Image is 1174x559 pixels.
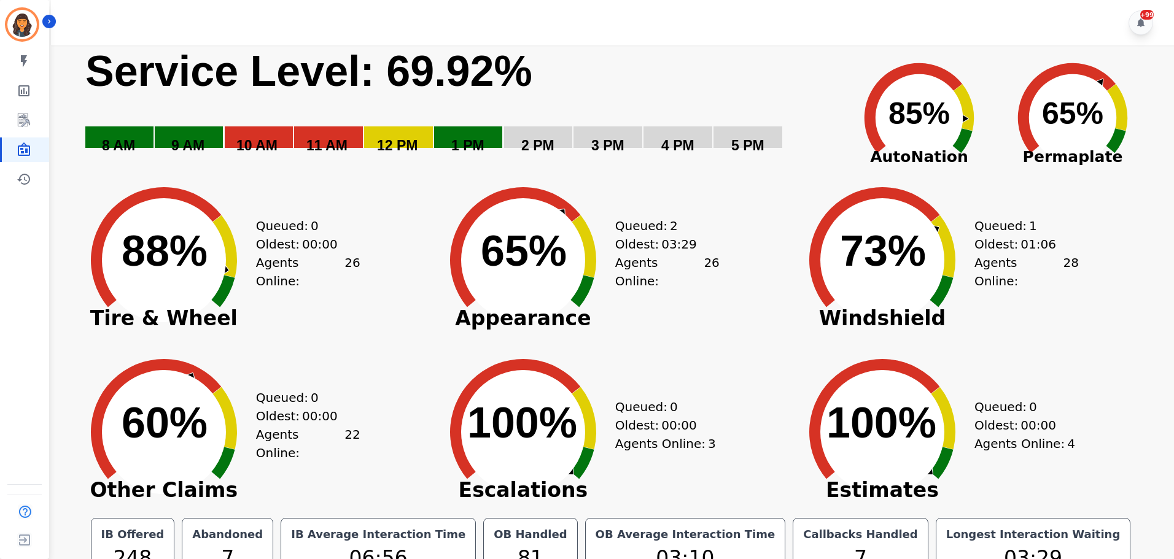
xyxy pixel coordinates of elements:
[996,145,1149,169] span: Permaplate
[790,312,974,325] span: Windshield
[72,484,256,496] span: Other Claims
[1029,217,1037,235] span: 1
[7,10,37,39] img: Bordered avatar
[1020,416,1056,434] span: 00:00
[615,398,707,416] div: Queued:
[888,96,950,131] text: 85%
[661,235,697,253] span: 03:29
[344,425,360,462] span: 22
[974,398,1067,416] div: Queued:
[615,434,720,453] div: Agents Online:
[974,253,1079,290] div: Agents Online:
[311,217,319,235] span: 0
[72,312,256,325] span: Tire & Wheel
[1020,235,1056,253] span: 01:06
[431,312,615,325] span: Appearance
[670,217,678,235] span: 2
[708,434,716,453] span: 3
[615,253,720,290] div: Agents Online:
[1067,434,1075,453] span: 4
[670,398,678,416] span: 0
[1140,10,1154,20] div: +99
[801,526,920,543] div: Callbacks Handled
[190,526,265,543] div: Abandoned
[85,47,532,95] text: Service Level: 69.92%
[256,425,360,462] div: Agents Online:
[491,526,569,543] div: OB Handled
[431,484,615,496] span: Escalations
[311,388,319,407] span: 0
[481,227,567,275] text: 65%
[302,235,338,253] span: 00:00
[256,235,348,253] div: Oldest:
[840,227,926,275] text: 73%
[236,137,278,153] text: 10 AM
[731,137,764,153] text: 5 PM
[1063,253,1078,290] span: 28
[615,416,707,434] div: Oldest:
[826,399,936,447] text: 100%
[256,253,360,290] div: Agents Online:
[842,145,996,169] span: AutoNation
[593,526,778,543] div: OB Average Interaction Time
[974,217,1067,235] div: Queued:
[591,137,624,153] text: 3 PM
[344,253,360,290] span: 26
[302,407,338,425] span: 00:00
[99,526,167,543] div: IB Offered
[256,217,348,235] div: Queued:
[1029,398,1037,416] span: 0
[704,253,719,290] span: 26
[615,217,707,235] div: Queued:
[521,137,554,153] text: 2 PM
[974,235,1067,253] div: Oldest:
[974,434,1079,453] div: Agents Online:
[256,407,348,425] div: Oldest:
[661,137,694,153] text: 4 PM
[944,526,1123,543] div: Longest Interaction Waiting
[122,227,208,275] text: 88%
[790,484,974,496] span: Estimates
[256,388,348,407] div: Queued:
[306,137,348,153] text: 11 AM
[467,399,577,447] text: 100%
[102,137,135,153] text: 8 AM
[289,526,468,543] div: IB Average Interaction Time
[171,137,204,153] text: 9 AM
[122,399,208,447] text: 60%
[1042,96,1103,131] text: 65%
[377,137,418,153] text: 12 PM
[661,416,697,434] span: 00:00
[84,45,840,171] svg: Service Level: 0%
[615,235,707,253] div: Oldest:
[974,416,1067,434] div: Oldest:
[451,137,484,153] text: 1 PM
